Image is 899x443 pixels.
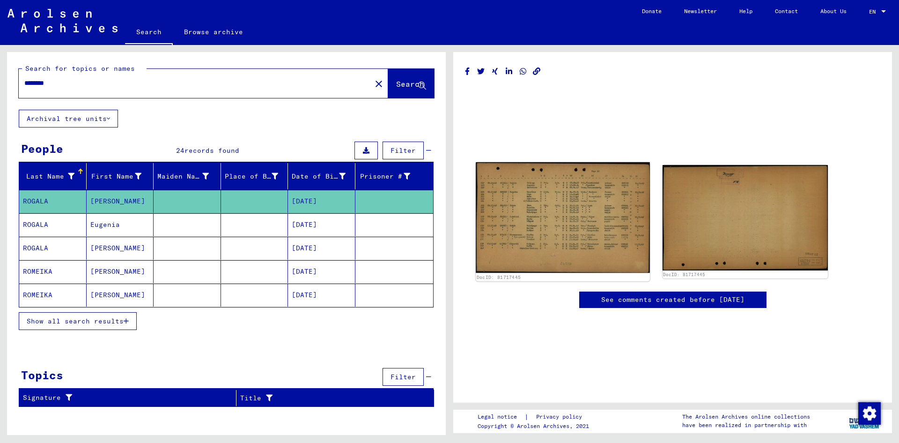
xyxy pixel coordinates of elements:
[19,110,118,128] button: Archival tree units
[125,21,173,45] a: Search
[601,295,744,305] a: See comments created before [DATE]
[19,284,87,307] mat-cell: ROMEIKA
[359,169,422,184] div: Prisoner #
[19,213,87,236] mat-cell: ROGALA
[682,421,810,429] p: have been realized in partnership with
[154,163,221,189] mat-header-cell: Maiden Name
[23,169,86,184] div: Last Name
[355,163,434,189] mat-header-cell: Prisoner #
[476,66,486,77] button: Share on Twitter
[359,172,411,181] div: Prisoner #
[87,190,154,213] mat-cell: [PERSON_NAME]
[663,272,705,277] a: DocID: 81717445
[292,169,357,184] div: Date of Birth
[23,393,229,403] div: Signature
[396,79,424,89] span: Search
[477,274,521,280] a: DocID: 81717445
[87,213,154,236] mat-cell: Eugenia
[288,190,355,213] mat-cell: [DATE]
[490,66,500,77] button: Share on Xing
[27,317,124,325] span: Show all search results
[288,237,355,260] mat-cell: [DATE]
[19,190,87,213] mat-cell: ROGALA
[532,66,542,77] button: Copy link
[504,66,514,77] button: Share on LinkedIn
[87,284,154,307] mat-cell: [PERSON_NAME]
[21,367,63,383] div: Topics
[518,66,528,77] button: Share on WhatsApp
[90,169,154,184] div: First Name
[288,284,355,307] mat-cell: [DATE]
[858,402,881,425] img: Change consent
[391,373,416,381] span: Filter
[157,172,209,181] div: Maiden Name
[383,142,424,159] button: Filter
[463,66,472,77] button: Share on Facebook
[23,172,74,181] div: Last Name
[19,312,137,330] button: Show all search results
[682,413,810,421] p: The Arolsen Archives online collections
[476,162,649,273] img: 001.jpg
[369,74,388,93] button: Clear
[87,163,154,189] mat-header-cell: First Name
[391,146,416,155] span: Filter
[90,172,142,181] div: First Name
[173,21,254,43] a: Browse archive
[292,172,346,181] div: Date of Birth
[87,260,154,283] mat-cell: [PERSON_NAME]
[225,172,279,181] div: Place of Birth
[87,237,154,260] mat-cell: [PERSON_NAME]
[19,237,87,260] mat-cell: ROGALA
[23,390,238,405] div: Signature
[221,163,288,189] mat-header-cell: Place of Birth
[288,213,355,236] mat-cell: [DATE]
[869,8,879,15] span: EN
[478,412,593,422] div: |
[288,163,355,189] mat-header-cell: Date of Birth
[7,9,118,32] img: Arolsen_neg.svg
[240,390,425,405] div: Title
[21,140,63,157] div: People
[388,69,434,98] button: Search
[288,260,355,283] mat-cell: [DATE]
[663,165,828,270] img: 002.jpg
[184,146,239,155] span: records found
[478,412,524,422] a: Legal notice
[19,260,87,283] mat-cell: ROMEIKA
[373,78,384,90] mat-icon: close
[157,169,221,184] div: Maiden Name
[478,422,593,430] p: Copyright © Arolsen Archives, 2021
[25,64,135,73] mat-label: Search for topics or names
[529,412,593,422] a: Privacy policy
[383,368,424,386] button: Filter
[225,169,290,184] div: Place of Birth
[176,146,184,155] span: 24
[19,163,87,189] mat-header-cell: Last Name
[240,393,415,403] div: Title
[847,409,882,433] img: yv_logo.png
